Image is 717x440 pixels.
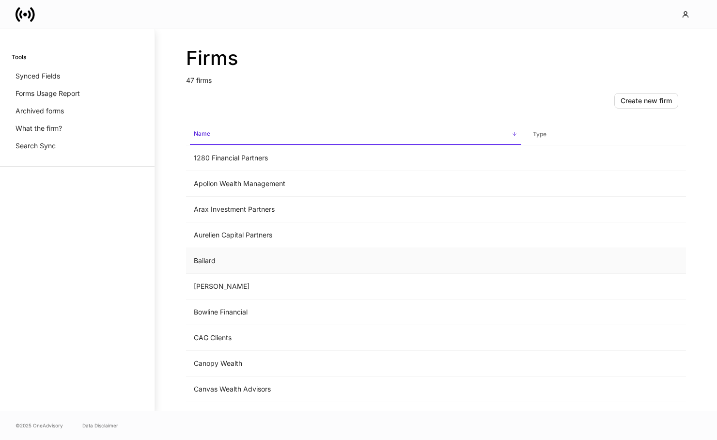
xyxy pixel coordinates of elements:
[614,93,678,109] button: Create new firm
[12,120,143,137] a: What the firm?
[186,145,525,171] td: 1280 Financial Partners
[16,141,56,151] p: Search Sync
[194,129,210,138] h6: Name
[12,137,143,155] a: Search Sync
[190,124,521,145] span: Name
[529,125,682,144] span: Type
[12,85,143,102] a: Forms Usage Report
[533,129,546,139] h6: Type
[12,102,143,120] a: Archived forms
[186,299,525,325] td: Bowline Financial
[186,248,525,274] td: Bailard
[82,422,118,429] a: Data Disclaimer
[621,97,672,104] div: Create new firm
[186,197,525,222] td: Arax Investment Partners
[186,351,525,377] td: Canopy Wealth
[12,52,26,62] h6: Tools
[16,71,60,81] p: Synced Fields
[16,89,80,98] p: Forms Usage Report
[16,422,63,429] span: © 2025 OneAdvisory
[12,67,143,85] a: Synced Fields
[186,402,525,428] td: [PERSON_NAME]
[16,124,62,133] p: What the firm?
[186,171,525,197] td: Apollon Wealth Management
[186,47,686,70] h2: Firms
[186,325,525,351] td: CAG Clients
[186,377,525,402] td: Canvas Wealth Advisors
[186,222,525,248] td: Aurelien Capital Partners
[16,106,64,116] p: Archived forms
[186,274,525,299] td: [PERSON_NAME]
[186,70,686,85] p: 47 firms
